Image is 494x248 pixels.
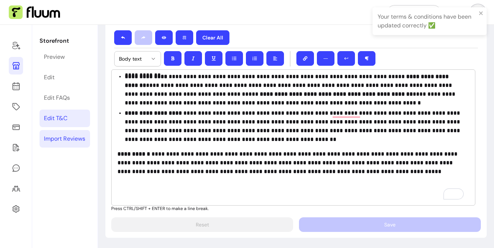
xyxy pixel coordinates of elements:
a: Edit FAQs [40,89,90,107]
img: avatar [471,5,485,20]
a: Edit T&C [40,110,90,127]
a: Import Reviews [40,130,90,148]
div: Preview [44,53,65,61]
a: Preview [40,48,90,66]
p: Storefront [40,37,90,45]
span: Body text [119,55,147,62]
img: Fluum Logo [9,5,60,19]
a: My Messages [9,159,23,177]
button: ― [317,51,334,66]
a: Forms [9,139,23,156]
div: Edit T&C [44,114,67,123]
button: Clear All [196,30,229,45]
a: Clients [9,180,23,197]
div: Your terms & conditions have been updated correctly ✅ [378,12,476,30]
a: Storefront [9,57,23,75]
a: Edit [40,69,90,86]
button: Body text [115,51,161,66]
p: Press CTRL/SHIFT + ENTER to make a line break. [111,206,481,211]
a: Sales [9,118,23,136]
button: avatarNapta H. [447,5,485,20]
div: Import Reviews [44,134,85,143]
a: Offerings [9,98,23,115]
div: Edit [44,73,55,82]
a: Refer & Earn [387,5,441,20]
button: close [479,10,484,16]
div: To enrich screen reader interactions, please activate Accessibility in Grammarly extension settings [111,69,475,206]
p: Clear All [202,34,223,41]
a: Calendar [9,77,23,95]
a: Home [9,37,23,54]
div: Edit FAQs [44,94,70,102]
a: Settings [9,200,23,218]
